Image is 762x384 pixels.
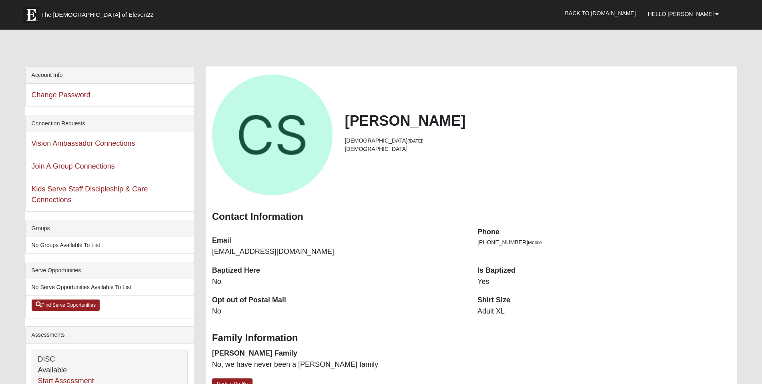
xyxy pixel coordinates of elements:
[212,295,465,306] dt: Opt out of Postal Mail
[32,300,100,311] a: Find Serve Opportunities
[26,115,194,132] div: Connection Requests
[26,220,194,237] div: Groups
[212,74,333,195] a: View Fullsize Photo
[212,306,465,317] dd: No
[32,162,115,170] a: Join A Group Connections
[19,3,179,23] a: The [DEMOGRAPHIC_DATA] of Eleven22
[26,237,194,253] li: No Groups Available To List
[212,247,465,257] dd: [EMAIL_ADDRESS][DOMAIN_NAME]
[477,227,731,237] dt: Phone
[212,211,731,223] h3: Contact Information
[477,265,731,276] dt: Is Baptized
[528,240,542,245] span: Mobile
[26,67,194,84] div: Account Info
[212,235,465,246] dt: Email
[345,145,731,153] li: [DEMOGRAPHIC_DATA]
[26,279,194,296] li: No Serve Opportunities Available To List
[407,139,423,143] small: ([DATE])
[212,360,465,370] dd: No, we have never been a [PERSON_NAME] family
[477,306,731,317] dd: Adult XL
[32,185,148,204] a: Kids Serve Staff Discipleship & Care Connections
[477,238,731,247] li: [PHONE_NUMBER]
[41,11,154,19] span: The [DEMOGRAPHIC_DATA] of Eleven22
[345,112,731,129] h2: [PERSON_NAME]
[212,332,731,344] h3: Family Information
[559,3,642,23] a: Back to [DOMAIN_NAME]
[212,277,465,287] dd: No
[26,327,194,344] div: Assessments
[642,4,725,24] a: Hello [PERSON_NAME]
[23,7,39,23] img: Eleven22 logo
[345,137,731,145] li: [DEMOGRAPHIC_DATA]
[212,265,465,276] dt: Baptized Here
[212,348,465,359] dt: [PERSON_NAME] Family
[32,91,90,99] a: Change Password
[477,295,731,306] dt: Shirt Size
[477,277,731,287] dd: Yes
[32,139,135,147] a: Vision Ambassador Connections
[648,11,714,17] span: Hello [PERSON_NAME]
[26,262,194,279] div: Serve Opportunities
